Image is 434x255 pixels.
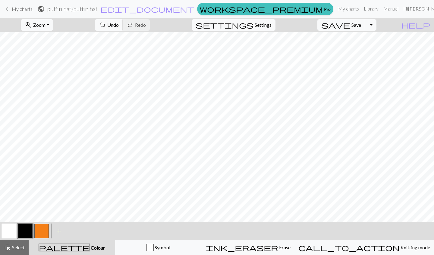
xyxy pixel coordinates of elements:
a: Manual [381,3,401,15]
button: Colour [29,240,115,255]
span: Undo [107,22,119,28]
span: Zoom [33,22,46,28]
button: Knitting mode [294,240,434,255]
span: help [401,21,430,29]
span: undo [99,21,106,29]
span: settings [196,21,253,29]
button: SettingsSettings [192,19,275,31]
span: palette [39,243,90,252]
span: keyboard_arrow_left [4,5,11,13]
a: My charts [4,4,33,14]
button: Zoom [21,19,53,31]
span: call_to_action [298,243,400,252]
button: Erase [202,240,294,255]
span: My charts [12,6,33,12]
span: save [321,21,350,29]
a: Pro [197,3,333,15]
button: Symbol [115,240,202,255]
i: Settings [196,21,253,29]
button: Save [317,19,365,31]
button: Undo [95,19,123,31]
span: Select [11,244,25,250]
span: Symbol [154,244,170,250]
h2: puffin hat / puffin hat [47,5,98,12]
span: add [55,227,63,235]
span: Save [351,22,361,28]
span: Erase [278,244,291,250]
span: highlight_alt [4,243,11,252]
span: ink_eraser [206,243,278,252]
span: Knitting mode [400,244,430,250]
span: edit_document [100,5,194,13]
a: My charts [336,3,361,15]
span: workspace_premium [200,5,323,13]
a: Library [361,3,381,15]
span: Settings [255,21,272,29]
span: Colour [90,245,105,250]
span: zoom_in [25,21,32,29]
span: public [37,5,45,13]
